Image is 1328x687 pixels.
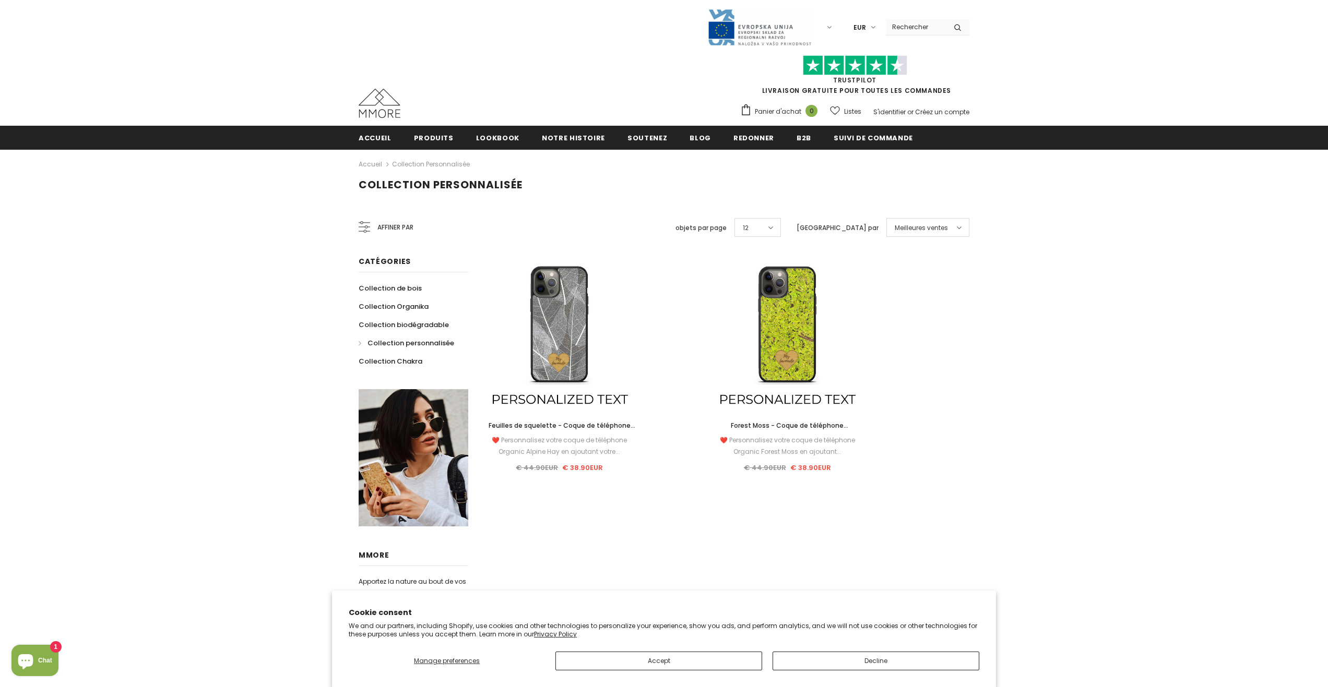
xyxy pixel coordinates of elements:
[377,222,413,233] span: Affiner par
[542,133,605,143] span: Notre histoire
[359,352,422,370] a: Collection Chakra
[834,126,913,149] a: Suivi de commande
[726,421,848,441] span: Forest Moss - Coque de téléphone personnalisée - Cadeau personnalisé
[484,435,635,457] div: ❤️ Personnalisez votre coque de téléphone Organic Alpine Hay en ajoutant votre...
[516,463,558,473] span: € 44.90EUR
[349,607,979,618] h2: Cookie consent
[359,320,449,330] span: Collection biodégradable
[712,420,863,431] a: Forest Moss - Coque de téléphone personnalisée - Cadeau personnalisé
[542,126,605,149] a: Notre histoire
[733,126,774,149] a: Redonner
[392,160,470,168] a: Collection personnalisée
[744,463,786,473] span: € 44.90EUR
[476,133,519,143] span: Lookbook
[359,297,429,316] a: Collection Organika
[562,463,603,473] span: € 38.90EUR
[675,223,727,233] label: objets par page
[773,652,979,670] button: Decline
[534,630,577,638] a: Privacy Policy
[359,133,392,143] span: Accueil
[627,133,667,143] span: soutenez
[805,105,817,117] span: 0
[690,133,711,143] span: Blog
[873,107,906,116] a: S'identifier
[790,463,831,473] span: € 38.90EUR
[476,126,519,149] a: Lookbook
[359,302,429,311] span: Collection Organika
[359,126,392,149] a: Accueil
[359,89,400,118] img: Cas MMORE
[414,133,454,143] span: Produits
[414,656,480,665] span: Manage preferences
[853,22,866,33] span: EUR
[755,106,801,117] span: Panier d'achat
[915,107,969,116] a: Créez un compte
[359,550,389,560] span: MMORE
[833,76,876,85] a: TrustPilot
[797,126,811,149] a: B2B
[359,356,422,366] span: Collection Chakra
[367,338,454,348] span: Collection personnalisée
[886,19,946,34] input: Search Site
[907,107,914,116] span: or
[555,652,762,670] button: Accept
[740,60,969,95] span: LIVRAISON GRATUITE POUR TOUTES LES COMMANDES
[743,223,749,233] span: 12
[830,102,861,120] a: Listes
[627,126,667,149] a: soutenez
[707,8,812,46] img: Javni Razpis
[359,316,449,334] a: Collection biodégradable
[359,256,411,267] span: Catégories
[414,126,454,149] a: Produits
[895,223,948,233] span: Meilleures ventes
[349,622,979,638] p: We and our partners, including Shopify, use cookies and other technologies to personalize your ex...
[8,645,62,679] inbox-online-store-chat: Shopify online store chat
[359,283,422,293] span: Collection de bois
[740,104,823,119] a: Panier d'achat 0
[844,106,861,117] span: Listes
[712,435,863,457] div: ❤️ Personnalisez votre coque de téléphone Organic Forest Moss en ajoutant...
[484,420,635,431] a: Feuilles de squelette - Coque de téléphone personnalisée - Cadeau personnalisé
[733,133,774,143] span: Redonner
[797,133,811,143] span: B2B
[803,55,907,76] img: Faites confiance aux étoiles pilotes
[690,126,711,149] a: Blog
[359,177,523,192] span: Collection personnalisée
[834,133,913,143] span: Suivi de commande
[349,652,545,670] button: Manage preferences
[359,279,422,297] a: Collection de bois
[359,158,382,171] a: Accueil
[489,421,635,441] span: Feuilles de squelette - Coque de téléphone personnalisée - Cadeau personnalisé
[797,223,879,233] label: [GEOGRAPHIC_DATA] par
[359,334,454,352] a: Collection personnalisée
[707,22,812,31] a: Javni Razpis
